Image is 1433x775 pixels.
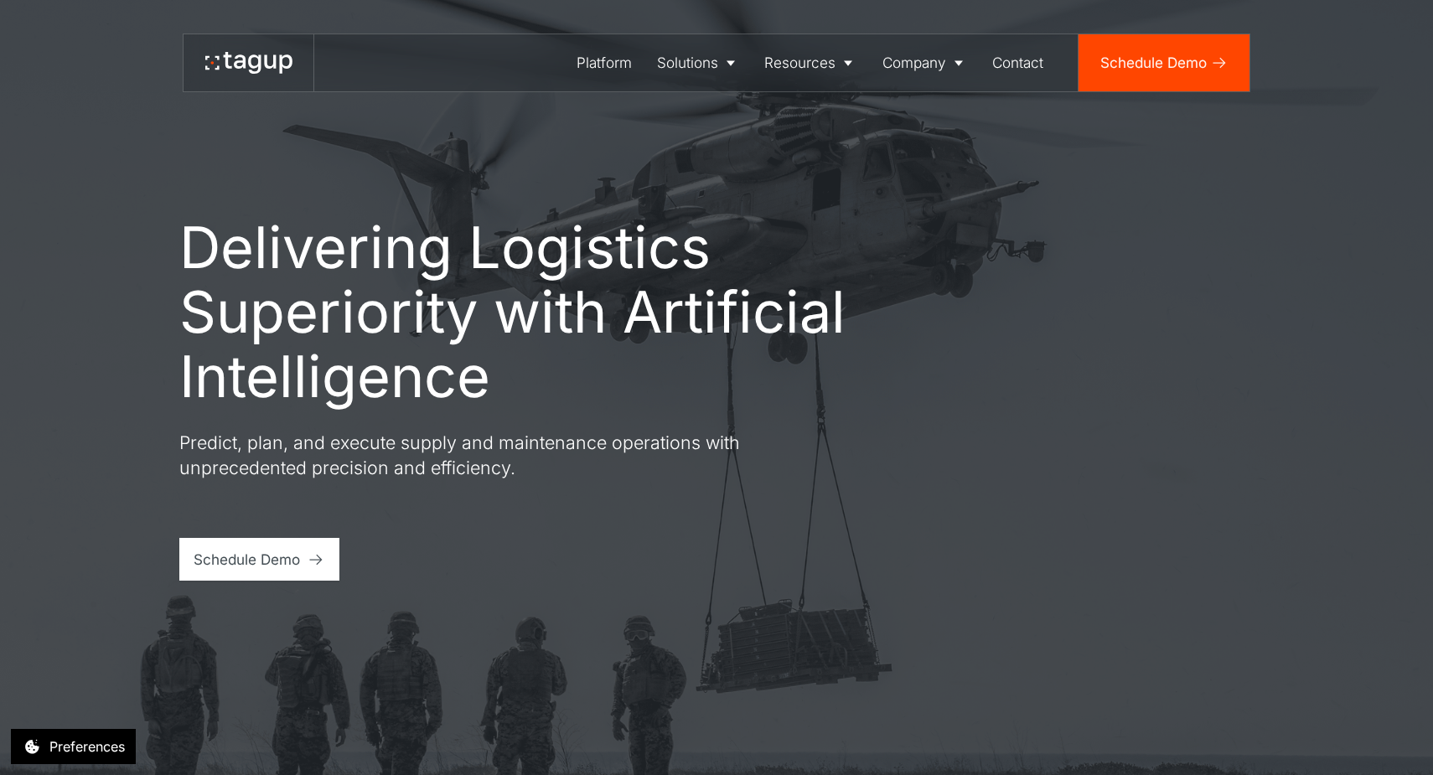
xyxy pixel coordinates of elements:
a: Platform [564,34,644,91]
a: Schedule Demo [179,538,339,581]
a: Resources [752,34,870,91]
a: Schedule Demo [1079,34,1249,91]
div: Resources [764,52,835,74]
div: Platform [577,52,632,74]
div: Company [882,52,946,74]
a: Contact [980,34,1057,91]
div: Schedule Demo [1100,52,1207,74]
div: Schedule Demo [194,549,300,571]
a: Company [870,34,980,91]
div: Contact [992,52,1043,74]
a: Solutions [644,34,753,91]
h1: Delivering Logistics Superiority with Artificial Intelligence [179,215,883,409]
p: Predict, plan, and execute supply and maintenance operations with unprecedented precision and eff... [179,431,783,481]
div: Preferences [49,736,125,757]
div: Solutions [657,52,718,74]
